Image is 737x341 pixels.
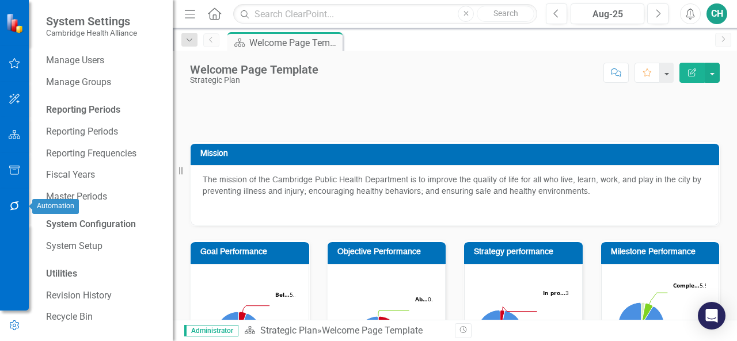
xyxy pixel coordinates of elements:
[46,289,161,302] a: Revision History
[46,311,161,324] a: Recycle Bin
[244,324,446,338] div: »
[641,302,645,325] path: Abandoned Milestones, 0.
[46,14,137,28] span: System Settings
[190,63,318,76] div: Welcome Page Template
[698,302,725,329] div: Open Intercom Messenger
[46,76,161,89] a: Manage Groups
[249,36,340,50] div: Welcome Page Template
[275,290,299,298] text: 5.…
[543,289,579,297] text: 3.3%
[233,4,537,24] input: Search ClearPoint...
[200,248,303,256] h3: Goal Performance
[641,302,645,325] path: In progress and on track Milestones, 2.
[337,248,440,256] h3: Objective Performance
[200,150,713,158] h3: Mission
[46,240,161,253] a: System Setup
[46,125,161,139] a: Reporting Periods
[415,295,428,303] tspan: Ab…
[46,28,137,37] small: Cambridge Health Alliance
[46,190,161,204] a: Master Periods
[46,104,161,117] div: Reporting Periods
[203,174,707,200] p: The mission of the Cambridge Public Health Department is to improve the quality of life for all w...
[575,7,640,21] div: Aug-25
[238,312,246,335] path: Below Target Goals, 1.
[611,248,714,256] h3: Milestone Performance
[571,3,644,24] button: Aug-25
[477,6,534,22] button: Search
[415,295,436,303] text: 0…
[184,325,238,336] span: Administrator
[322,325,423,336] div: Welcome Page Template
[275,290,290,298] tspan: Bel…
[6,13,26,33] img: ClearPoint Strategy
[493,9,518,18] span: Search
[641,303,652,325] path: Completed Milestones, 4.
[46,168,161,182] a: Fiscal Years
[673,281,700,289] tspan: Comple…
[32,199,79,214] div: Automation
[46,54,161,67] a: Manage Users
[543,289,565,297] tspan: In pro…
[673,281,713,289] text: 5.9%
[500,311,505,333] path: Abandoned Strategies , 0.
[46,267,161,281] div: Utilities
[46,147,161,160] a: Reporting Frequencies
[190,76,318,85] div: Strategic Plan
[706,3,727,24] button: CH
[260,325,317,336] a: Strategic Plan
[474,248,577,256] h3: Strategy performance
[46,218,161,231] div: System Configuration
